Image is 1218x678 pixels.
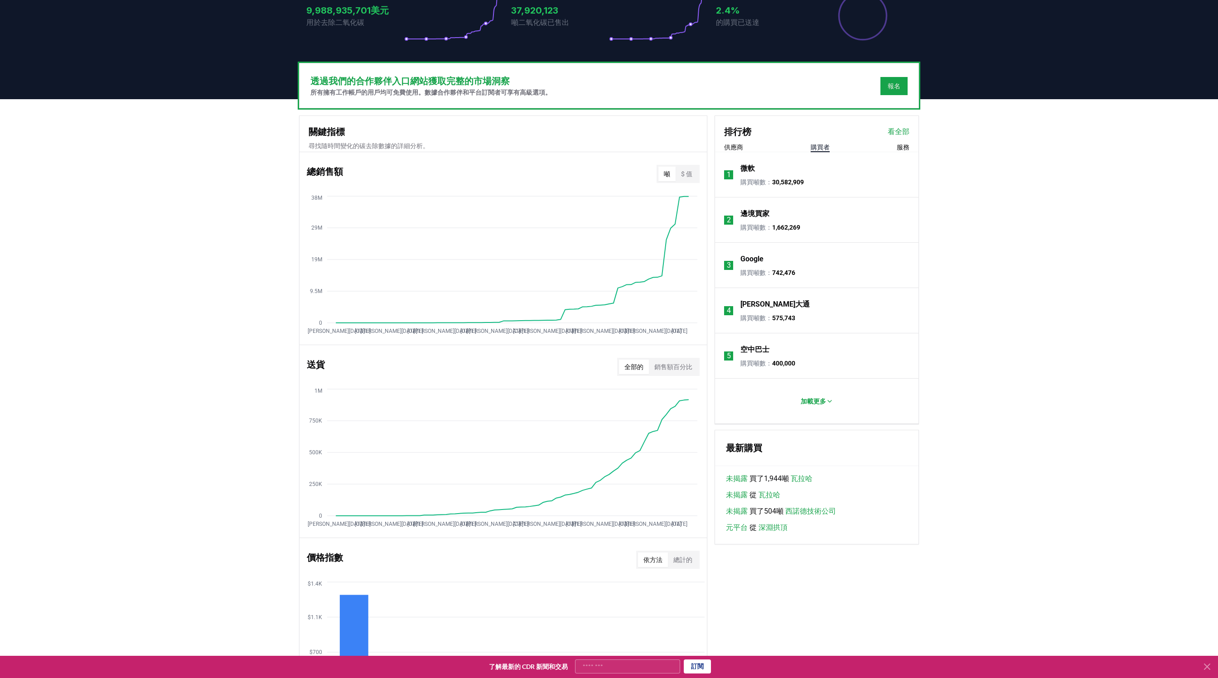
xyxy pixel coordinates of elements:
[772,360,795,367] font: 400,000
[772,224,800,231] font: 1,662,269
[413,328,470,334] tspan: [PERSON_NAME][DATE]
[726,473,748,484] a: 未揭露
[716,5,740,16] font: 2.4%
[307,552,343,563] font: 價格指數
[466,521,523,527] tspan: [PERSON_NAME][DATE]
[355,521,371,527] tspan: [DATE]
[307,359,325,370] font: 送貨
[672,521,687,527] tspan: [DATE]
[727,261,731,269] font: 3
[726,490,748,500] a: 未揭露
[791,473,812,484] a: 瓦拉哈
[740,224,766,231] font: 購買噸數
[888,126,909,137] a: 看全部
[726,507,748,515] font: 未揭露
[880,77,908,95] button: 報名
[897,144,909,151] font: 服務
[309,126,345,137] font: 關鍵指標
[460,328,476,334] tspan: [DATE]
[740,269,766,276] font: 購買噸數
[311,225,322,231] tspan: 29M
[310,76,510,87] font: 透過我們的合作夥伴入口網站獲取完整的市場洞察
[664,170,670,178] font: 噸
[307,166,343,177] font: 總銷售額
[572,521,629,527] tspan: [PERSON_NAME][DATE]
[727,306,731,315] font: 4
[811,144,830,151] font: 購買者
[673,556,692,563] font: 總計的
[513,328,529,334] tspan: [DATE]
[726,506,748,517] a: 未揭露
[740,345,769,354] font: 空中巴士
[407,328,423,334] tspan: [DATE]
[726,474,748,483] font: 未揭露
[740,163,755,174] a: 微軟
[759,522,788,533] a: 深淵拱頂
[306,5,389,16] font: 9,988,935,701美元
[740,254,764,264] a: Google
[772,178,804,186] font: 30,582,909
[519,328,576,334] tspan: [PERSON_NAME][DATE]
[309,481,322,487] tspan: 250K
[766,178,772,186] font: ：
[519,521,576,527] tspan: [PERSON_NAME][DATE]
[319,320,322,326] tspan: 0
[726,522,748,533] a: 元平台
[310,288,322,294] tspan: 9.5M
[726,523,748,532] font: 元平台
[766,269,772,276] font: ：
[724,144,743,151] font: 供應商
[308,614,322,620] tspan: $1.1K
[776,507,783,515] font: 噸
[572,328,629,334] tspan: [PERSON_NAME][DATE]
[308,581,322,587] tspan: $1.4K
[793,392,841,410] button: 加載更多
[566,521,582,527] tspan: [DATE]
[749,474,764,483] font: 買了
[643,556,662,563] font: 依方法
[466,328,523,334] tspan: [PERSON_NAME][DATE]
[888,127,909,136] font: 看全部
[311,195,322,201] tspan: 38M
[727,216,731,224] font: 2
[766,314,772,322] font: ：
[740,208,769,219] a: 邊境買家
[460,521,476,527] tspan: [DATE]
[766,224,772,231] font: ：
[716,18,759,27] font: 的購買已送達
[740,314,766,322] font: 購買噸數
[308,328,365,334] tspan: [PERSON_NAME][DATE]
[619,521,635,527] tspan: [DATE]
[785,507,836,515] font: 西諾德技術公司
[759,490,780,500] a: 瓦拉哈
[749,490,757,499] font: 從
[681,170,692,178] font: $ 值
[888,82,900,91] a: 報名
[740,344,769,355] a: 空中巴士
[625,521,682,527] tspan: [PERSON_NAME][DATE]
[355,328,371,334] tspan: [DATE]
[625,328,682,334] tspan: [PERSON_NAME][DATE]
[791,474,812,483] font: 瓦拉哈
[759,523,788,532] font: 深淵拱頂
[749,523,757,532] font: 從
[672,328,687,334] tspan: [DATE]
[772,314,795,322] font: 575,743
[309,418,322,424] tspan: 750K
[740,255,764,263] font: Google
[726,490,748,499] font: 未揭露
[785,506,836,517] a: 西諾德技術公司
[566,328,582,334] tspan: [DATE]
[619,328,635,334] tspan: [DATE]
[740,299,810,310] a: [PERSON_NAME]大通
[319,513,322,519] tspan: 0
[413,521,470,527] tspan: [PERSON_NAME][DATE]
[624,363,643,370] font: 全部的
[308,521,365,527] tspan: [PERSON_NAME][DATE]
[764,474,782,483] font: 1,944
[511,5,558,16] font: 37,920,123
[361,328,418,334] tspan: [PERSON_NAME][DATE]
[759,490,780,499] font: 瓦拉哈
[310,89,551,96] font: 所有擁有工作帳戶的用戶均可免費使用。數據合作夥伴和平台訂閱者可享有高級選項。
[511,18,569,27] font: 噸二氧化碳已售出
